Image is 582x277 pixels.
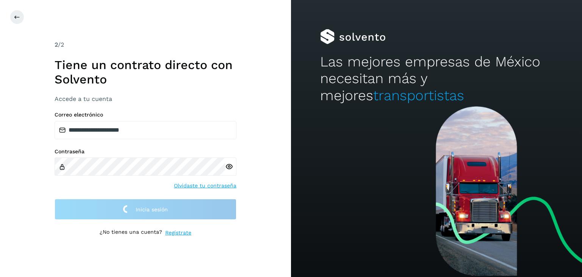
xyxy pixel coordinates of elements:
label: Correo electrónico [55,112,236,118]
div: /2 [55,40,236,49]
span: transportistas [373,87,464,104]
a: Regístrate [165,229,191,237]
p: ¿No tienes una cuenta? [100,229,162,237]
span: 2 [55,41,58,48]
label: Contraseña [55,148,236,155]
button: Inicia sesión [55,199,236,220]
h1: Tiene un contrato directo con Solvento [55,58,236,87]
h3: Accede a tu cuenta [55,95,236,102]
span: Inicia sesión [136,207,168,212]
h2: Las mejores empresas de México necesitan más y mejores [320,54,553,104]
a: Olvidaste tu contraseña [174,182,236,190]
